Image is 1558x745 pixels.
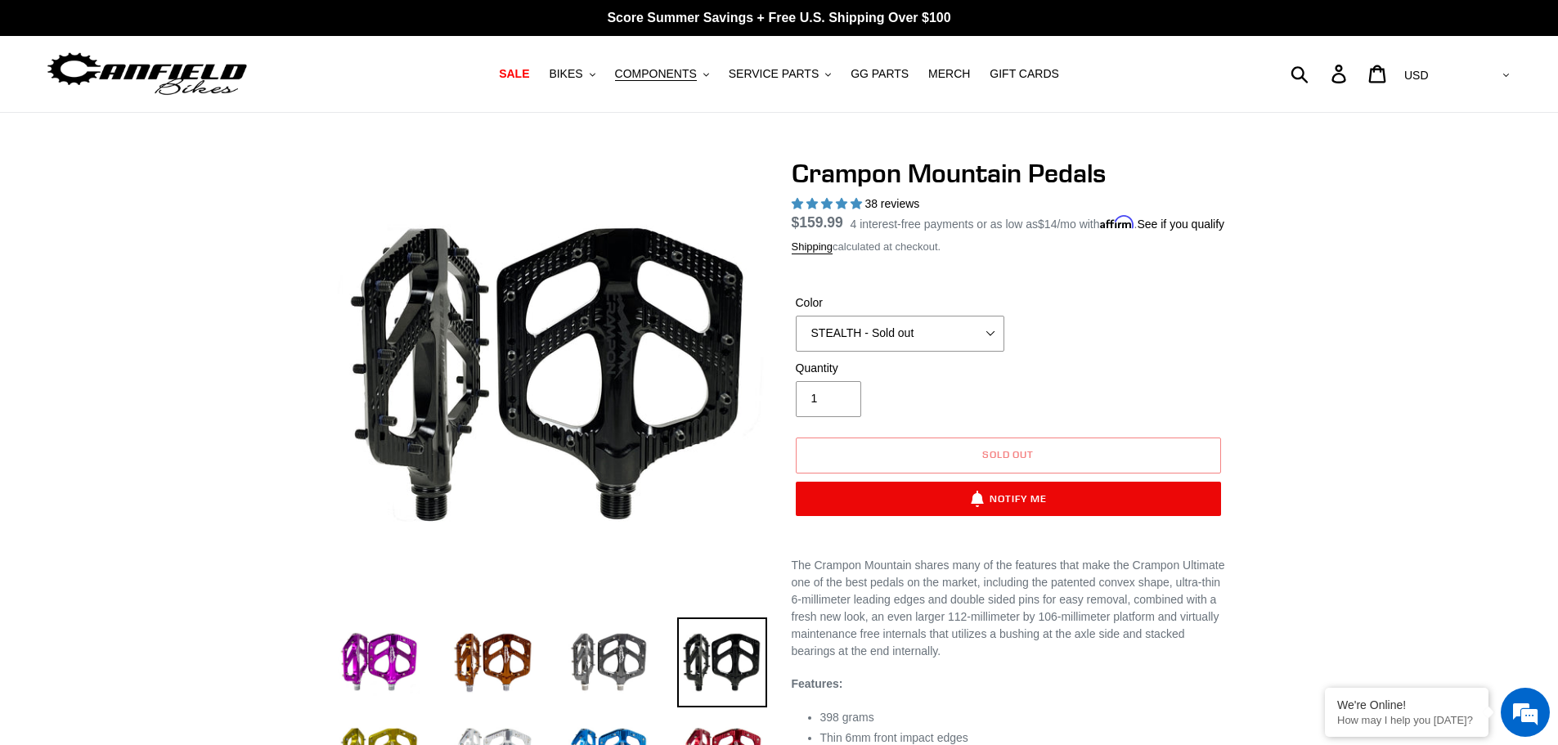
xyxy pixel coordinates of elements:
span: 38 reviews [864,197,919,210]
a: GIFT CARDS [981,63,1067,85]
h1: Crampon Mountain Pedals [792,158,1225,189]
button: Notify Me [796,482,1221,516]
span: $159.99 [792,214,843,231]
button: SERVICE PARTS [721,63,839,85]
button: COMPONENTS [607,63,717,85]
span: Affirm [1100,215,1134,229]
span: GIFT CARDS [990,67,1059,81]
span: $14 [1038,218,1057,231]
input: Search [1300,56,1341,92]
span: SERVICE PARTS [729,67,819,81]
span: BIKES [549,67,582,81]
a: MERCH [920,63,978,85]
strong: Features: [792,677,843,690]
label: Quantity [796,360,1004,377]
div: We're Online! [1337,698,1476,711]
label: Color [796,294,1004,312]
span: MERCH [928,67,970,81]
button: BIKES [541,63,603,85]
p: The Crampon Mountain shares many of the features that make the Crampon Ultimate one of the best p... [792,557,1225,660]
div: calculated at checkout. [792,239,1225,255]
img: Load image into Gallery viewer, bronze [448,617,538,707]
p: How may I help you today? [1337,714,1476,726]
img: Canfield Bikes [45,48,249,100]
img: Load image into Gallery viewer, purple [334,617,424,707]
span: COMPONENTS [615,67,697,81]
span: GG PARTS [851,67,909,81]
span: Sold out [982,448,1035,460]
img: Load image into Gallery viewer, grey [563,617,653,707]
span: 4.97 stars [792,197,865,210]
li: 398 grams [820,709,1225,726]
p: 4 interest-free payments or as low as /mo with . [851,212,1225,233]
img: Load image into Gallery viewer, stealth [677,617,767,707]
a: See if you qualify - Learn more about Affirm Financing (opens in modal) [1137,218,1224,231]
button: Sold out [796,438,1221,473]
a: Shipping [792,240,833,254]
a: GG PARTS [842,63,917,85]
a: SALE [491,63,537,85]
span: SALE [499,67,529,81]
